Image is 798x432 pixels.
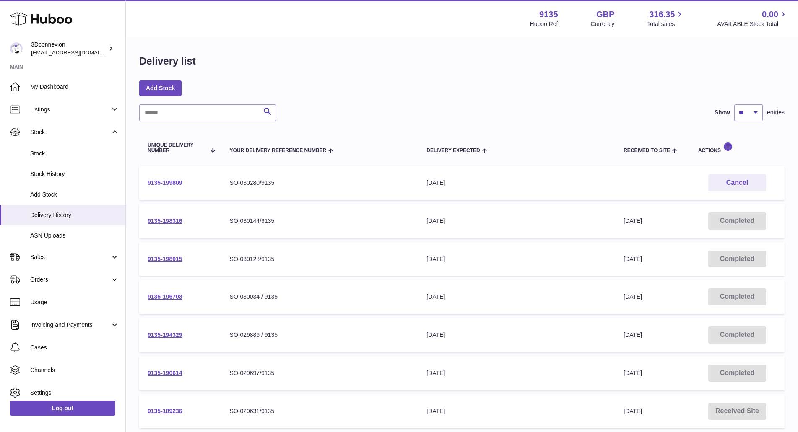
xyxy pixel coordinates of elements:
[30,389,119,397] span: Settings
[624,370,642,376] span: [DATE]
[230,293,410,301] div: SO-030034 / 9135
[148,293,182,300] a: 9135-196703
[230,179,410,187] div: SO-030280/9135
[649,9,675,20] span: 316.35
[530,20,558,28] div: Huboo Ref
[762,9,778,20] span: 0.00
[148,256,182,262] a: 9135-198015
[30,128,110,136] span: Stock
[591,20,615,28] div: Currency
[647,9,684,28] a: 316.35 Total sales
[148,217,182,224] a: 9135-198316
[715,109,730,116] label: Show
[30,253,110,261] span: Sales
[148,179,182,186] a: 9135-199809
[30,150,119,158] span: Stock
[624,256,642,262] span: [DATE]
[426,255,607,263] div: [DATE]
[10,42,23,55] img: order_eu@3dconnexion.com
[30,83,119,91] span: My Dashboard
[30,344,119,352] span: Cases
[148,331,182,338] a: 9135-194329
[426,217,607,225] div: [DATE]
[647,20,684,28] span: Total sales
[624,217,642,224] span: [DATE]
[230,217,410,225] div: SO-030144/9135
[624,148,670,153] span: Received to Site
[717,9,788,28] a: 0.00 AVAILABLE Stock Total
[148,408,182,414] a: 9135-189236
[30,191,119,199] span: Add Stock
[148,370,182,376] a: 9135-190614
[624,331,642,338] span: [DATE]
[426,179,607,187] div: [DATE]
[596,9,614,20] strong: GBP
[767,109,785,116] span: entries
[426,407,607,415] div: [DATE]
[139,80,182,96] a: Add Stock
[30,106,110,114] span: Listings
[30,232,119,240] span: ASN Uploads
[426,293,607,301] div: [DATE]
[139,54,196,68] h1: Delivery list
[426,369,607,377] div: [DATE]
[30,321,110,329] span: Invoicing and Payments
[230,255,410,263] div: SO-030128/9135
[624,408,642,414] span: [DATE]
[30,276,110,284] span: Orders
[708,174,766,191] button: Cancel
[426,331,607,339] div: [DATE]
[717,20,788,28] span: AVAILABLE Stock Total
[30,366,119,374] span: Channels
[30,211,119,219] span: Delivery History
[10,401,115,416] a: Log out
[31,49,123,56] span: [EMAIL_ADDRESS][DOMAIN_NAME]
[230,407,410,415] div: SO-029631/9135
[30,170,119,178] span: Stock History
[539,9,558,20] strong: 9135
[30,298,119,306] span: Usage
[31,41,107,57] div: 3Dconnexion
[230,148,327,153] span: Your Delivery Reference Number
[230,331,410,339] div: SO-029886 / 9135
[624,293,642,300] span: [DATE]
[426,148,480,153] span: Delivery Expected
[698,142,776,153] div: Actions
[230,369,410,377] div: SO-029697/9135
[148,142,205,153] span: Unique Delivery Number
